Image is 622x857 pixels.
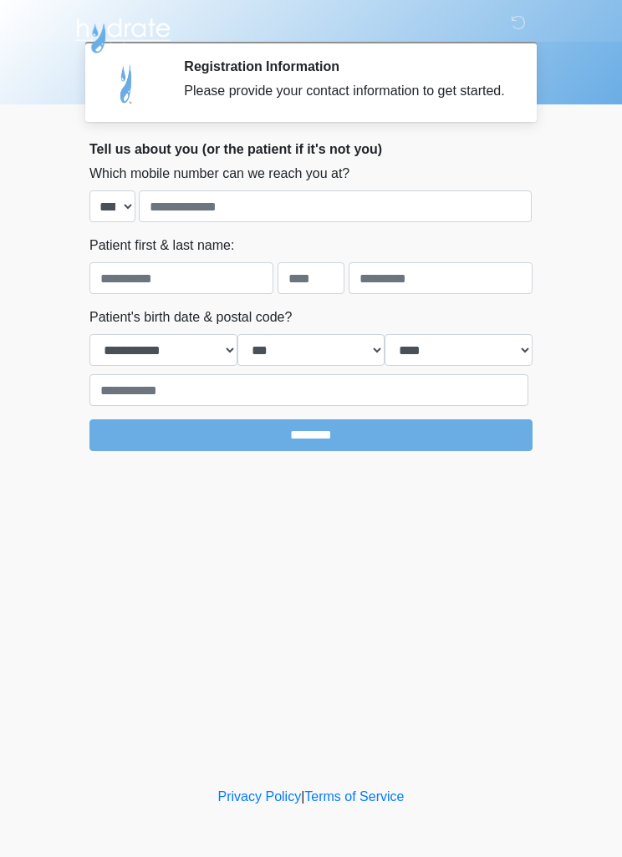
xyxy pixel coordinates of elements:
label: Patient first & last name: [89,236,234,256]
div: Please provide your contact information to get started. [184,81,507,101]
label: Which mobile number can we reach you at? [89,164,349,184]
h2: Tell us about you (or the patient if it's not you) [89,141,533,157]
label: Patient's birth date & postal code? [89,307,292,327]
img: Hydrate IV Bar - Scottsdale Logo [73,13,173,54]
img: Agent Avatar [102,58,152,109]
a: Terms of Service [304,789,404,804]
a: Privacy Policy [218,789,302,804]
a: | [301,789,304,804]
